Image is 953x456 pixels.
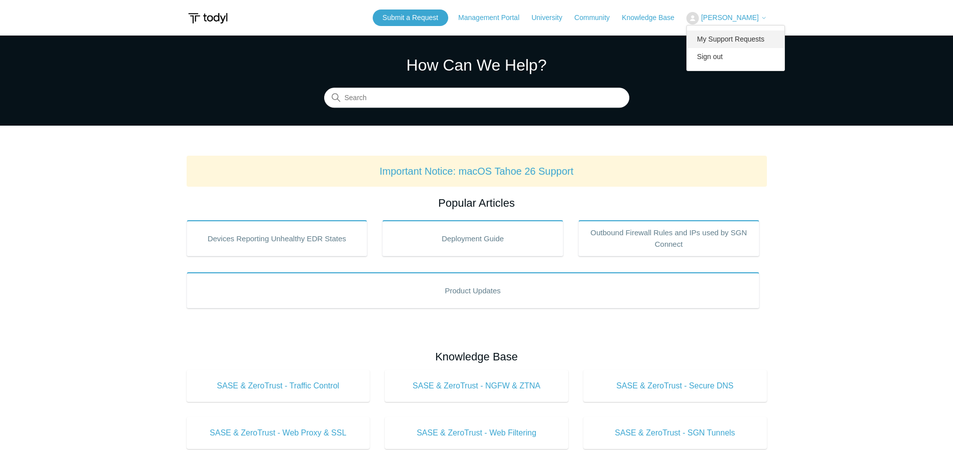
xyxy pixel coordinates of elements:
span: SASE & ZeroTrust - Web Proxy & SSL [202,427,355,439]
a: Sign out [687,48,784,66]
a: Outbound Firewall Rules and IPs used by SGN Connect [578,220,759,256]
a: Devices Reporting Unhealthy EDR States [187,220,368,256]
a: Important Notice: macOS Tahoe 26 Support [380,166,574,177]
button: [PERSON_NAME] [686,12,766,25]
span: SASE & ZeroTrust - Web Filtering [400,427,553,439]
h2: Popular Articles [187,195,767,211]
img: Todyl Support Center Help Center home page [187,9,229,28]
input: Search [324,88,629,108]
a: SASE & ZeroTrust - Traffic Control [187,370,370,402]
a: Management Portal [458,13,529,23]
a: University [531,13,572,23]
span: SASE & ZeroTrust - Secure DNS [598,380,752,392]
h2: Knowledge Base [187,348,767,365]
a: SASE & ZeroTrust - NGFW & ZTNA [385,370,568,402]
span: SASE & ZeroTrust - NGFW & ZTNA [400,380,553,392]
a: Deployment Guide [382,220,563,256]
a: SASE & ZeroTrust - Secure DNS [583,370,767,402]
span: SASE & ZeroTrust - Traffic Control [202,380,355,392]
a: My Support Requests [687,31,784,48]
a: SASE & ZeroTrust - Web Filtering [385,417,568,449]
a: Product Updates [187,272,759,308]
h1: How Can We Help? [324,53,629,77]
a: Submit a Request [373,10,448,26]
a: Community [574,13,620,23]
a: SASE & ZeroTrust - SGN Tunnels [583,417,767,449]
a: SASE & ZeroTrust - Web Proxy & SSL [187,417,370,449]
span: SASE & ZeroTrust - SGN Tunnels [598,427,752,439]
a: Knowledge Base [622,13,684,23]
span: [PERSON_NAME] [701,14,758,22]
